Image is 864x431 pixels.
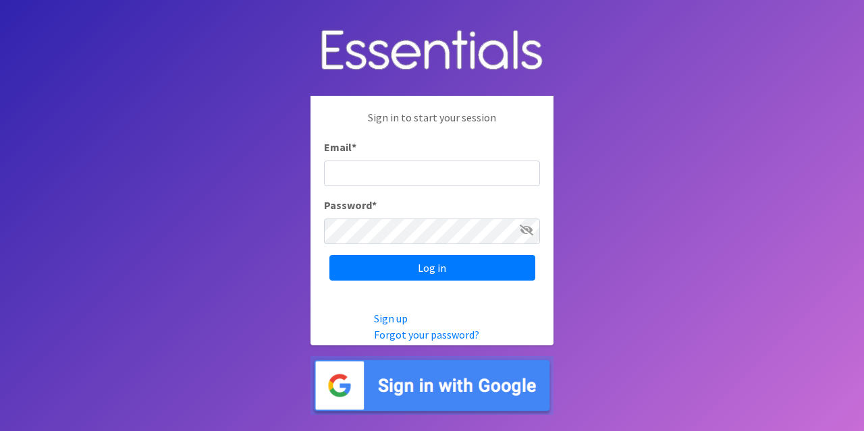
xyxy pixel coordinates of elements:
[374,328,479,341] a: Forgot your password?
[329,255,535,281] input: Log in
[310,16,553,86] img: Human Essentials
[324,197,377,213] label: Password
[324,139,356,155] label: Email
[352,140,356,154] abbr: required
[310,356,553,415] img: Sign in with Google
[324,109,540,139] p: Sign in to start your session
[372,198,377,212] abbr: required
[374,312,408,325] a: Sign up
